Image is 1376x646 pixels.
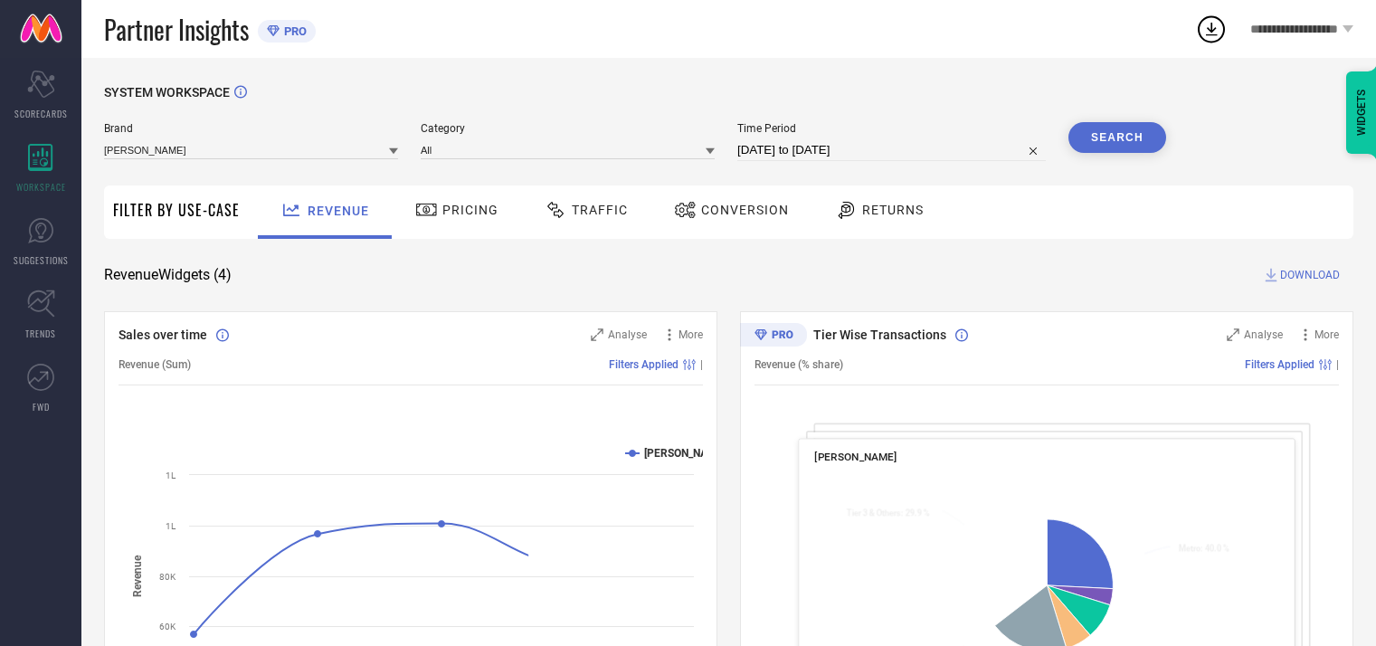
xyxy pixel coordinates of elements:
[1178,544,1229,554] text: : 40.0 %
[591,328,603,341] svg: Zoom
[442,203,498,217] span: Pricing
[701,203,789,217] span: Conversion
[609,358,679,371] span: Filters Applied
[166,521,176,531] text: 1L
[16,180,66,194] span: WORKSPACE
[644,447,726,460] text: [PERSON_NAME]
[737,139,1046,161] input: Select time period
[1178,544,1200,554] tspan: Metro
[814,451,897,463] span: [PERSON_NAME]
[740,323,807,350] div: Premium
[608,328,647,341] span: Analyse
[1336,358,1339,371] span: |
[1227,328,1239,341] svg: Zoom
[104,11,249,48] span: Partner Insights
[1068,122,1166,153] button: Search
[679,328,703,341] span: More
[14,107,68,120] span: SCORECARDS
[131,554,144,596] tspan: Revenue
[159,572,176,582] text: 80K
[846,508,929,518] text: : 29.9 %
[1244,328,1283,341] span: Analyse
[754,358,843,371] span: Revenue (% share)
[421,122,715,135] span: Category
[119,328,207,342] span: Sales over time
[104,266,232,284] span: Revenue Widgets ( 4 )
[1245,358,1314,371] span: Filters Applied
[104,122,398,135] span: Brand
[119,358,191,371] span: Revenue (Sum)
[104,85,230,100] span: SYSTEM WORKSPACE
[1280,266,1340,284] span: DOWNLOAD
[33,400,50,413] span: FWD
[308,204,369,218] span: Revenue
[14,253,69,267] span: SUGGESTIONS
[813,328,946,342] span: Tier Wise Transactions
[862,203,924,217] span: Returns
[700,358,703,371] span: |
[280,24,307,38] span: PRO
[1314,328,1339,341] span: More
[572,203,628,217] span: Traffic
[166,470,176,480] text: 1L
[25,327,56,340] span: TRENDS
[737,122,1046,135] span: Time Period
[113,199,240,221] span: Filter By Use-Case
[159,622,176,632] text: 60K
[846,508,900,518] tspan: Tier 3 & Others
[1195,13,1228,45] div: Open download list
